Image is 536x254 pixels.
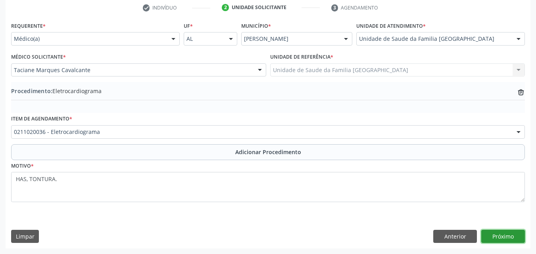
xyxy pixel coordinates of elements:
label: Unidade de atendimento [356,20,426,32]
span: AL [186,35,221,43]
label: Município [241,20,271,32]
label: Médico Solicitante [11,51,66,63]
button: Próximo [481,230,525,243]
label: Motivo [11,160,34,172]
label: Requerente [11,20,46,32]
label: Item de agendamento [11,113,72,125]
span: Médico(a) [14,35,163,43]
label: UF [184,20,193,32]
span: [PERSON_NAME] [244,35,336,43]
button: Anterior [433,230,477,243]
span: 0211020036 - Eletrocardiograma [14,128,509,136]
span: Eletrocardiograma [11,87,102,95]
span: Unidade de Saude da Familia [GEOGRAPHIC_DATA] [359,35,509,43]
div: Unidade solicitante [232,4,286,11]
label: Unidade de referência [270,51,333,63]
span: Procedimento: [11,87,52,95]
span: Adicionar Procedimento [235,148,301,156]
span: Taciane Marques Cavalcante [14,66,250,74]
button: Adicionar Procedimento [11,144,525,160]
div: 2 [222,4,229,11]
